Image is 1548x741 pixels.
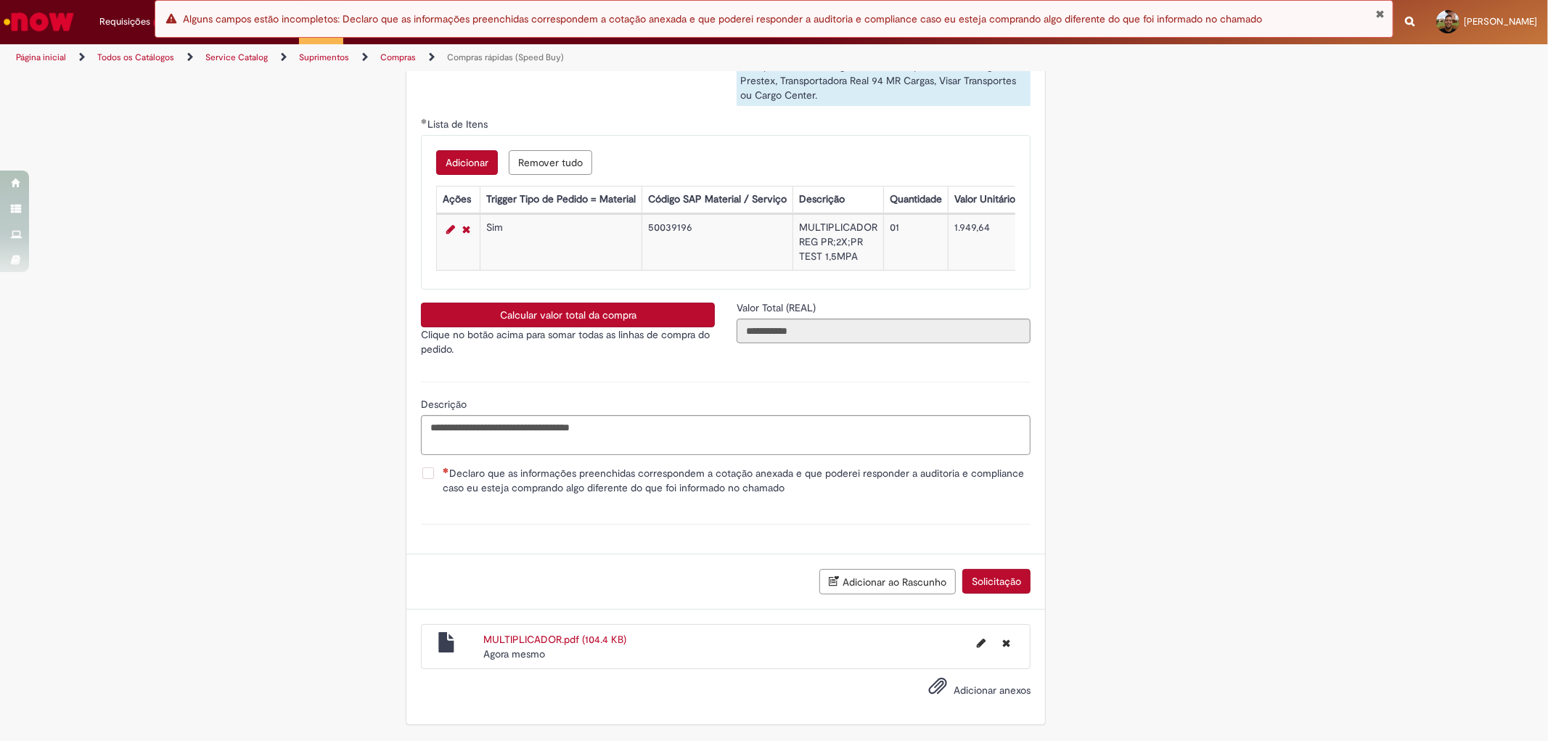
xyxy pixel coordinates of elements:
th: Trigger Tipo de Pedido = Material [480,187,642,213]
span: Requisições [99,15,150,29]
button: Fechar Notificação [1376,8,1385,20]
button: Add a row for Lista de Itens [436,150,498,175]
span: Declaro que as informações preenchidas correspondem a cotação anexada e que poderei responder a a... [443,466,1031,495]
a: Página inicial [16,52,66,63]
button: Editar nome de arquivo MULTIPLICADOR.pdf [968,632,994,655]
a: Service Catalog [205,52,268,63]
a: MULTIPLICADOR.pdf (104.4 KB) [483,633,626,646]
span: [PERSON_NAME] [1464,15,1537,28]
td: Sim [480,215,642,271]
td: MULTIPLICADOR REG PR;2X;PR TEST 1,5MPA [793,215,884,271]
span: Lista de Itens [427,118,491,131]
span: Agora mesmo [483,647,545,660]
button: Solicitação [962,569,1031,594]
a: Compras [380,52,416,63]
button: Remove all rows for Lista de Itens [509,150,592,175]
td: 50039196 [642,215,793,271]
a: Todos os Catálogos [97,52,174,63]
span: Adicionar anexos [954,684,1031,697]
button: Calcular valor total da compra [421,303,715,327]
button: Adicionar anexos [925,673,951,706]
td: 1.949,64 [949,215,1022,271]
button: Excluir MULTIPLICADOR.pdf [994,632,1019,655]
th: Valor Unitário [949,187,1022,213]
p: Clique no botão acima para somar todas as linhas de compra do pedido. [421,327,715,356]
th: Código SAP Material / Serviço [642,187,793,213]
a: Remover linha 1 [459,221,474,238]
th: Ações [437,187,480,213]
textarea: Descrição [421,415,1031,454]
a: Editar Linha 1 [443,221,459,238]
th: Descrição [793,187,884,213]
span: Alguns campos estão incompletos: Declaro que as informações preenchidas correspondem a cotação an... [183,12,1262,25]
input: Valor Total (REAL) [737,319,1031,343]
time: 01/09/2025 09:16:26 [483,647,545,660]
img: ServiceNow [1,7,76,36]
span: 2 [153,17,165,29]
span: Somente leitura - Valor Total (REAL) [737,301,819,314]
span: Obrigatório Preenchido [421,118,427,124]
span: Necessários [443,467,449,473]
label: Somente leitura - Valor Total (REAL) [737,300,819,315]
td: 01 [884,215,949,271]
th: Quantidade [884,187,949,213]
a: Suprimentos [299,52,349,63]
button: Adicionar ao Rascunho [819,569,956,594]
ul: Trilhas de página [11,44,1021,71]
a: Compras rápidas (Speed Buy) [447,52,564,63]
span: Descrição [421,398,470,411]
